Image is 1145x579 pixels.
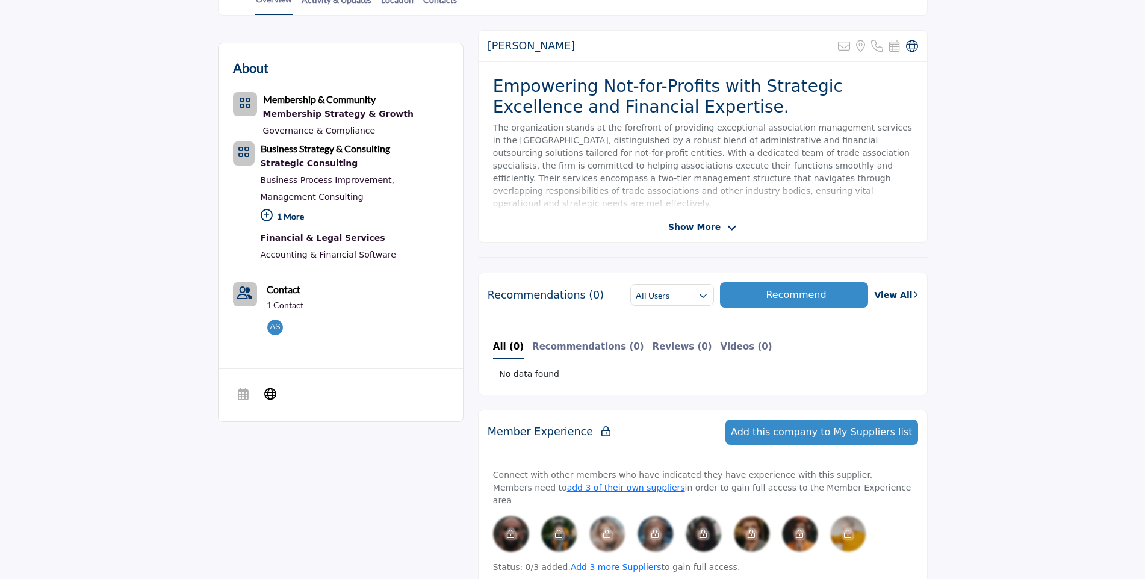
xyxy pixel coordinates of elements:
a: Membership Strategy & Growth [263,107,414,122]
a: Membership & Community [263,95,376,105]
h2: Kingston Smith [488,40,575,52]
a: Link of redirect to contact page [233,282,257,306]
b: Reviews (0) [653,341,712,352]
img: image [686,516,722,552]
button: All Users [630,284,713,306]
p: Connect with other members who have indicated they have experience with this supplier. Members ne... [493,469,913,507]
div: Consulting, recruitment, and non-dues revenue. [263,107,414,122]
img: image [782,516,818,552]
img: Andrew S. [264,317,286,338]
a: Management Consulting [261,192,364,202]
div: Management, operational, and governance consulting. [261,156,448,172]
img: image [493,516,529,552]
img: image [589,516,625,552]
div: Please rate 5 vendors to connect with members. [638,516,674,552]
a: Business Process Improvement, [261,175,394,185]
h2: All Users [636,289,669,302]
button: Category Icon [233,92,257,116]
a: Contact [267,282,300,297]
b: Contact [267,283,300,295]
div: Please rate 5 vendors to connect with members. [589,516,625,552]
span: Show More [668,221,721,234]
b: All (0) [493,341,524,352]
b: Business Strategy & Consulting [261,143,390,154]
img: image [638,516,674,552]
h2: Recommendations (0) [488,289,604,302]
p: 1 More [261,205,448,231]
button: Category Icon [233,141,255,166]
span: No data found [499,368,559,380]
div: Please rate 5 vendors to connect with members. [734,516,770,552]
div: Please rate 5 vendors to connect with members. [541,516,577,552]
h2: Empowering Not-for-Profits with Strategic Excellence and Financial Expertise. [493,76,913,117]
b: Membership & Community [263,93,376,105]
a: add 3 of their own suppliers [567,483,685,492]
a: Accounting & Financial Software [261,250,396,259]
a: Strategic Consulting [261,156,448,172]
a: Add 3 more Suppliers [571,562,662,572]
a: 1 Contact [267,299,303,311]
div: Accounting, compliance, and governance solutions. [261,231,448,246]
img: image [541,516,577,552]
b: Recommendations (0) [532,341,644,352]
img: image [734,516,770,552]
button: Recommend [720,282,869,308]
h2: Member Experience [488,426,610,438]
a: Business Strategy & Consulting [261,144,390,154]
h2: About [233,58,268,78]
a: Governance & Compliance [263,126,376,135]
span: Recommend [766,289,826,300]
div: Please rate 5 vendors to connect with members. [686,516,722,552]
div: Please rate 5 vendors to connect with members. [830,516,866,552]
div: Please rate 5 vendors to connect with members. [782,516,818,552]
span: Add this company to My Suppliers list [731,426,913,438]
p: Status: 0/3 added. to gain full access. [493,561,913,574]
button: Add this company to My Suppliers list [725,420,918,445]
a: Financial & Legal Services [261,231,448,246]
a: View All [874,289,917,302]
b: Videos (0) [721,341,772,352]
p: The organization stands at the forefront of providing exceptional association management services... [493,122,913,210]
button: Contact-Employee Icon [233,282,257,306]
div: Please rate 5 vendors to connect with members. [493,516,529,552]
img: image [830,516,866,552]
